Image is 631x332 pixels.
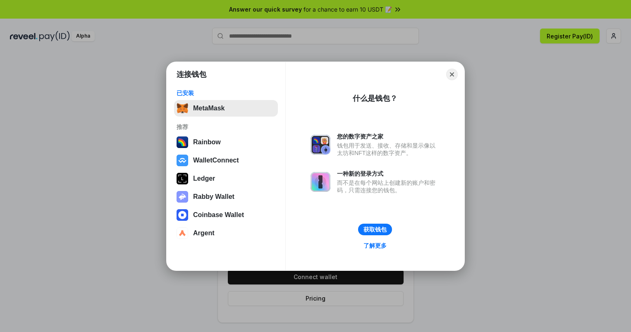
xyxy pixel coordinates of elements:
button: Ledger [174,170,278,187]
img: svg+xml,%3Csvg%20xmlns%3D%22http%3A%2F%2Fwww.w3.org%2F2000%2Fsvg%22%20fill%3D%22none%22%20viewBox... [177,191,188,203]
button: Coinbase Wallet [174,207,278,223]
div: Rainbow [193,139,221,146]
img: svg+xml,%3Csvg%20xmlns%3D%22http%3A%2F%2Fwww.w3.org%2F2000%2Fsvg%22%20fill%3D%22none%22%20viewBox... [311,135,330,155]
img: svg+xml,%3Csvg%20fill%3D%22none%22%20height%3D%2233%22%20viewBox%3D%220%200%2035%2033%22%20width%... [177,103,188,114]
button: Rainbow [174,134,278,150]
img: svg+xml,%3Csvg%20width%3D%22120%22%20height%3D%22120%22%20viewBox%3D%220%200%20120%20120%22%20fil... [177,136,188,148]
div: Ledger [193,175,215,182]
img: svg+xml,%3Csvg%20xmlns%3D%22http%3A%2F%2Fwww.w3.org%2F2000%2Fsvg%22%20fill%3D%22none%22%20viewBox... [311,172,330,192]
div: Argent [193,229,215,237]
img: svg+xml,%3Csvg%20xmlns%3D%22http%3A%2F%2Fwww.w3.org%2F2000%2Fsvg%22%20width%3D%2228%22%20height%3... [177,173,188,184]
button: Close [446,69,458,80]
div: WalletConnect [193,157,239,164]
button: WalletConnect [174,152,278,169]
div: 您的数字资产之家 [337,133,440,140]
div: 已安装 [177,89,275,97]
div: Coinbase Wallet [193,211,244,219]
button: Rabby Wallet [174,189,278,205]
img: svg+xml,%3Csvg%20width%3D%2228%22%20height%3D%2228%22%20viewBox%3D%220%200%2028%2028%22%20fill%3D... [177,227,188,239]
div: 一种新的登录方式 [337,170,440,177]
button: MetaMask [174,100,278,117]
img: svg+xml,%3Csvg%20width%3D%2228%22%20height%3D%2228%22%20viewBox%3D%220%200%2028%2028%22%20fill%3D... [177,155,188,166]
div: 获取钱包 [363,226,387,233]
div: 推荐 [177,123,275,131]
div: 而不是在每个网站上创建新的账户和密码，只需连接您的钱包。 [337,179,440,194]
div: MetaMask [193,105,225,112]
button: 获取钱包 [358,224,392,235]
button: Argent [174,225,278,241]
div: Rabby Wallet [193,193,234,201]
h1: 连接钱包 [177,69,206,79]
div: 什么是钱包？ [353,93,397,103]
a: 了解更多 [359,240,392,251]
div: 了解更多 [363,242,387,249]
img: svg+xml,%3Csvg%20width%3D%2228%22%20height%3D%2228%22%20viewBox%3D%220%200%2028%2028%22%20fill%3D... [177,209,188,221]
div: 钱包用于发送、接收、存储和显示像以太坊和NFT这样的数字资产。 [337,142,440,157]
